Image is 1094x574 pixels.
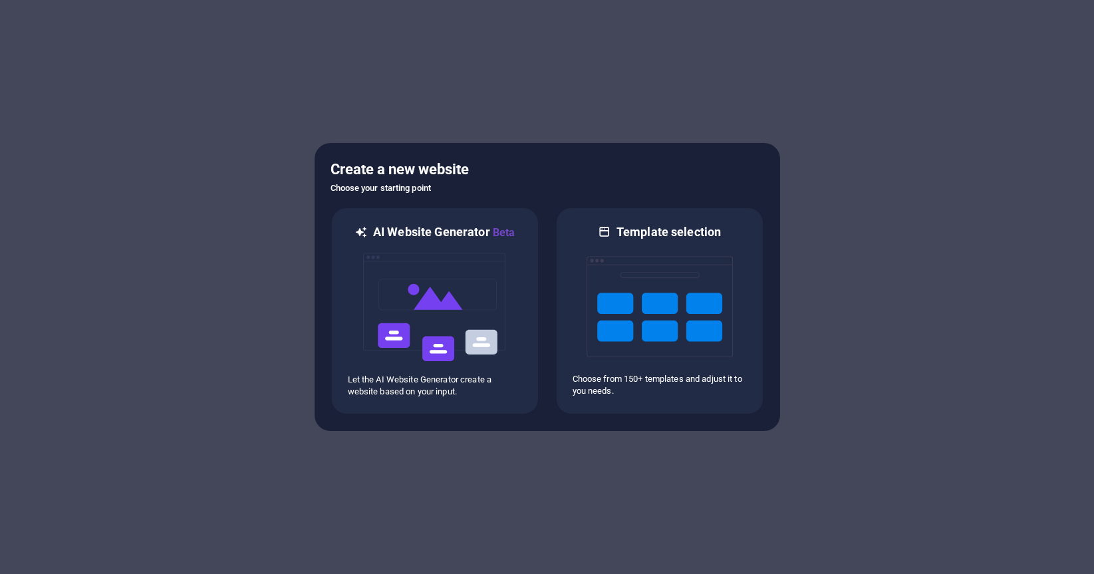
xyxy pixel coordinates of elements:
[373,224,515,241] h6: AI Website Generator
[362,241,508,374] img: ai
[331,207,539,415] div: AI Website GeneratorBetaaiLet the AI Website Generator create a website based on your input.
[573,373,747,397] p: Choose from 150+ templates and adjust it to you needs.
[331,180,764,196] h6: Choose your starting point
[348,374,522,398] p: Let the AI Website Generator create a website based on your input.
[490,226,515,239] span: Beta
[555,207,764,415] div: Template selectionChoose from 150+ templates and adjust it to you needs.
[331,159,764,180] h5: Create a new website
[616,224,721,240] h6: Template selection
